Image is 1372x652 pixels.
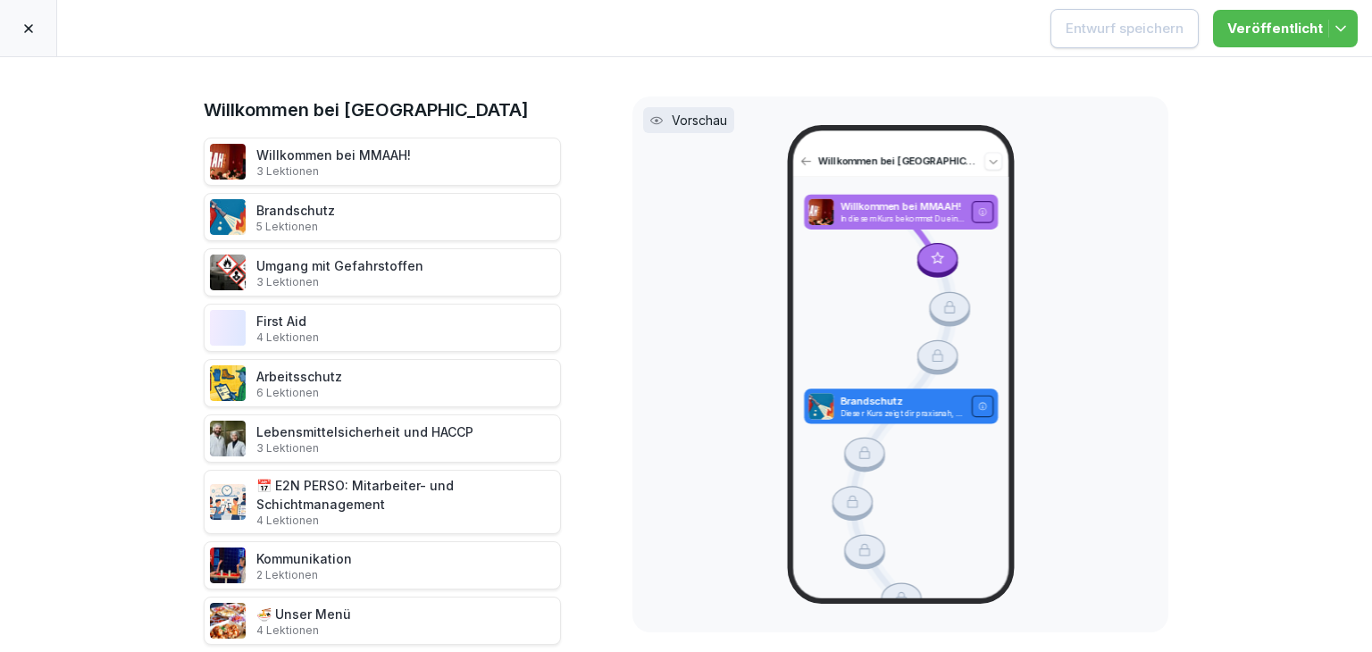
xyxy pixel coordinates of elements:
p: Brandschutz [840,395,965,409]
p: 6 Lektionen [256,386,342,400]
div: 📅 E2N PERSO: Mitarbeiter- und Schichtmanagement4 Lektionen [204,470,561,534]
button: Veröffentlicht [1213,10,1358,47]
div: Lebensmittelsicherheit und HACCP [256,422,473,456]
button: Entwurf speichern [1050,9,1199,48]
p: 4 Lektionen [256,623,351,638]
div: Lebensmittelsicherheit und HACCP3 Lektionen [204,414,561,463]
div: Brandschutz5 Lektionen [204,193,561,241]
p: Vorschau [672,111,727,130]
p: 3 Lektionen [256,164,411,179]
img: ro33qf0i8ndaw7nkfv0stvse.png [210,255,246,290]
div: First Aid4 Lektionen [204,304,561,352]
div: Umgang mit Gefahrstoffen [256,256,423,289]
p: In diesem Kurs bekommst Du einen kleinen Einblick in [GEOGRAPHIC_DATA]. [840,214,965,224]
img: ovcsqbf2ewum2utvc3o527vw.png [210,310,246,346]
p: 3 Lektionen [256,275,423,289]
div: Umgang mit Gefahrstoffen3 Lektionen [204,248,561,297]
div: Arbeitsschutz [256,367,342,400]
img: b0iy7e1gfawqjs4nezxuanzk.png [210,199,246,235]
p: 2 Lektionen [256,568,352,582]
p: 3 Lektionen [256,441,473,456]
div: Willkommen bei MMAAH! [256,146,411,179]
div: Veröffentlicht [1227,19,1343,38]
p: 5 Lektionen [256,220,335,234]
div: Willkommen bei MMAAH!3 Lektionen [204,138,561,186]
div: Brandschutz [256,201,335,234]
img: qc2dcwpcvdaj3jygjsmu5brv.png [210,144,246,180]
img: b0iy7e1gfawqjs4nezxuanzk.png [807,393,832,420]
div: Arbeitsschutz6 Lektionen [204,359,561,407]
div: 🍜 Unser Menü [256,605,351,638]
h1: Willkommen bei [GEOGRAPHIC_DATA] [204,96,561,123]
img: s6jay3gpr6i6yrkbluxfple0.png [210,603,246,639]
div: Entwurf speichern [1066,19,1184,38]
img: kwegrmmz0dccu2a3gztnhtkz.png [210,484,246,520]
img: bgsrfyvhdm6180ponve2jajk.png [210,365,246,401]
div: 📅 E2N PERSO: Mitarbeiter- und Schichtmanagement [256,476,555,528]
p: Dieser Kurs zeigt dir praxisnah, wie du Brände in der Gastronomie verhinderst, Fettbrände sicher ... [840,409,965,419]
img: tuksy0m7dkfzt7fbvnptwcmt.png [210,548,246,583]
p: Willkommen bei [GEOGRAPHIC_DATA] [817,155,978,169]
div: 🍜 Unser Menü4 Lektionen [204,597,561,645]
p: 4 Lektionen [256,514,555,528]
p: Willkommen bei MMAAH! [840,200,965,214]
img: qc2dcwpcvdaj3jygjsmu5brv.png [807,199,832,226]
img: np8timnq3qj8z7jdjwtlli73.png [210,421,246,456]
div: Kommunikation [256,549,352,582]
p: 4 Lektionen [256,330,319,345]
div: First Aid [256,312,319,345]
div: Kommunikation2 Lektionen [204,541,561,589]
